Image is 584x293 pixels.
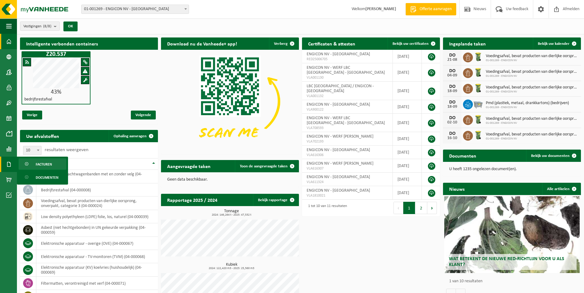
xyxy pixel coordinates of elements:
td: [DATE] [393,100,422,114]
h2: Uw afvalstoffen [20,130,65,142]
div: DO [446,84,458,89]
h2: Download nu de Vanheede+ app! [161,37,243,49]
span: 01-001269 - ENGICON NV [486,90,578,94]
span: Bekijk uw kalender [538,42,570,46]
button: Next [427,202,437,214]
td: [DATE] [393,146,422,159]
strong: [PERSON_NAME] [365,7,396,11]
span: Voedingsafval, bevat producten van dierlijke oorsprong, onverpakt, categorie 3 [486,116,578,121]
img: Download de VHEPlus App [161,50,299,153]
td: [DATE] [393,114,422,132]
span: Vorige [22,111,42,119]
span: 01-001269 - ENGICON NV - HARELBEKE [82,5,189,14]
button: Vestigingen(8/8) [20,21,60,31]
span: ENGICON NV - [GEOGRAPHIC_DATA] [307,175,370,179]
span: 01-001269 - ENGICON NV [486,59,578,62]
span: VLA702193 [307,139,388,144]
td: [DATE] [393,82,422,100]
span: ENGICON NV - WERF LBC [GEOGRAPHIC_DATA] - [GEOGRAPHIC_DATA] [307,116,385,125]
div: 16-10 [446,136,458,140]
span: ENGICON NV - [GEOGRAPHIC_DATA] [307,102,370,107]
a: Bekijk rapportage [253,194,298,206]
span: 01-001269 - ENGICON NV [486,121,578,125]
a: Wat betekent de nieuwe RED-richtlijn voor u als klant? [444,196,579,273]
div: 18-09 [446,105,458,109]
div: DO [446,115,458,120]
span: Voedingsafval, bevat producten van dierlijke oorsprong, onverpakt, categorie 3 [486,54,578,59]
td: personen -en vrachtwagenbanden met en zonder velg (04-000004) [36,170,158,183]
h2: Certificaten & attesten [302,37,361,49]
h2: Documenten [443,150,482,162]
button: OK [63,21,78,31]
h4: bedrijfsrestafval [24,97,52,102]
h2: Ingeplande taken [443,37,492,49]
span: ENGICON NV - WERF [PERSON_NAME] [307,134,373,139]
span: 10 [23,146,41,155]
button: 2 [415,202,427,214]
a: Alle artikelen [542,183,580,195]
td: filtermatten, verontreinigd met verf (04-000071) [36,277,158,290]
td: [DATE] [393,132,422,146]
div: DO [446,68,458,73]
span: Bekijk uw certificaten [393,42,429,46]
h3: Tonnage [164,209,299,217]
img: WB-0140-HPE-GN-50 [473,114,483,125]
span: ENGICON NV - [GEOGRAPHIC_DATA] [307,148,370,152]
span: Verberg [274,42,288,46]
a: Documenten [18,171,66,183]
a: Offerte aanvragen [405,3,456,15]
span: VLA708593 [307,126,388,131]
td: asbest (niet hechtgebonden) in UN gekeurde verpakking (04-000059) [36,223,158,237]
span: LBC [GEOGRAPHIC_DATA] / ENGICON - [GEOGRAPHIC_DATA] [307,84,374,93]
td: elektronische apparatuur - TV-monitoren (TVM) (04-000068) [36,250,158,263]
span: VLA616307 [307,166,388,171]
img: WB-0140-HPE-GN-50 [473,130,483,140]
a: Bekijk uw documenten [526,150,580,162]
span: ENGICON NV - [GEOGRAPHIC_DATA] [307,52,370,57]
p: Geen data beschikbaar. [167,178,293,182]
td: [DATE] [393,173,422,186]
span: Wat betekent de nieuwe RED-richtlijn voor u als klant? [449,256,564,267]
span: 2024: 122,420 m3 - 2025: 25,560 m3 [164,267,299,270]
span: Volgende [131,111,156,119]
td: bedrijfsrestafval (04-000008) [36,183,158,197]
span: Voedingsafval, bevat producten van dierlijke oorsprong, onverpakt, categorie 3 [486,85,578,90]
div: 43% [22,89,90,95]
span: ENGICON NV - WERF [PERSON_NAME] [307,161,373,166]
span: Pmd (plastiek, metaal, drankkartons) (bedrijven) [486,101,569,106]
span: 01-001269 - ENGICON NV [486,106,569,109]
span: Voedingsafval, bevat producten van dierlijke oorsprong, onverpakt, categorie 3 [486,132,578,137]
td: [DATE] [393,159,422,173]
span: 01-001269 - ENGICON NV [486,74,578,78]
div: DO [446,131,458,136]
span: VLA001132 [307,94,388,99]
h2: Intelligente verbonden containers [20,37,158,49]
h2: Rapportage 2025 / 2024 [161,194,224,206]
span: Voedingsafval, bevat producten van dierlijke oorsprong, onverpakt, categorie 3 [486,69,578,74]
label: resultaten weergeven [45,147,88,152]
img: WB-0140-HPE-GN-50 [473,67,483,78]
span: 2024: 146,264 t - 2025: 47,532 t [164,213,299,217]
h2: Aangevraagde taken [161,160,217,172]
td: [DATE] [393,63,422,82]
span: ENGICON NV - WERF LBC [GEOGRAPHIC_DATA] - [GEOGRAPHIC_DATA] [307,65,385,75]
div: 04-09 [446,73,458,78]
td: elektronische apparatuur (KV) koelvries (huishoudelijk) (04-000069) [36,263,158,277]
span: Vestigingen [23,22,51,31]
div: 1 tot 10 van 11 resultaten [305,201,347,215]
button: Verberg [269,37,298,50]
button: Previous [393,202,403,214]
p: U heeft 1235 ongelezen document(en). [449,167,575,171]
span: Offerte aanvragen [418,6,453,12]
p: 1 van 10 resultaten [449,279,578,283]
span: RED25006705 [307,57,388,62]
span: VLA900122 [307,107,388,112]
div: DO [446,53,458,58]
h2: Nieuws [443,183,471,195]
td: elektronische apparatuur - overige (OVE) (04-000067) [36,237,158,250]
a: Bekijk uw kalender [533,37,580,50]
h1: Z20.537 [23,51,89,57]
span: VLA611324 [307,180,388,185]
img: WB-2500-GAL-GY-01 [473,99,483,109]
td: [DATE] [393,186,422,200]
